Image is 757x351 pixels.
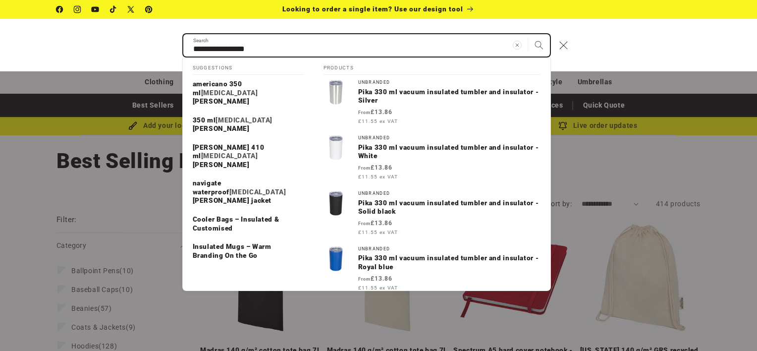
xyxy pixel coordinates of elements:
p: Pika 330 ml vacuum insulated tumbler and insulator - Royal blue [358,254,541,271]
p: Cooler Bags – Insulated & Customised [193,215,304,233]
a: UnbrandedPika 330 ml vacuum insulated tumbler and insulator - Royal blue From£13.86 £11.55 ex VAT [314,241,550,297]
p: americano 350 ml insulated tumbler [193,80,304,106]
span: [PERSON_NAME] jacket [193,196,272,204]
a: americano 350 ml insulated tumbler [183,75,314,111]
span: [PERSON_NAME] [193,97,250,105]
mark: [MEDICAL_DATA] [216,116,272,124]
div: Unbranded [358,135,541,141]
strong: £13.86 [358,220,392,227]
span: [PERSON_NAME] [193,124,250,132]
span: 350 ml [193,116,216,124]
mark: [MEDICAL_DATA] [229,188,286,196]
p: 350 ml insulated tumbler [193,116,304,133]
span: £11.55 ex VAT [358,173,398,180]
img: Pika 330 ml vacuum insulated tumbler and insulator [324,80,348,105]
span: From [358,221,371,226]
p: Pika 330 ml vacuum insulated tumbler and insulator - White [358,143,541,161]
button: Close [553,34,575,56]
span: [PERSON_NAME] [193,161,250,169]
a: Cooler Bags – Insulated & Customised [183,210,314,237]
a: navigate waterproof insulated jacket [183,174,314,210]
strong: £13.86 [358,275,392,282]
div: Unbranded [358,246,541,252]
span: From [358,277,371,282]
p: Pika 330 ml vacuum insulated tumbler and insulator - Solid black [358,199,541,216]
span: From [358,166,371,171]
h2: Suggestions [193,58,304,75]
span: £11.55 ex VAT [358,284,398,292]
mark: [MEDICAL_DATA] [201,89,258,97]
span: americano 350 ml [193,80,242,97]
span: £11.55 ex VAT [358,229,398,236]
div: Unbranded [358,80,541,85]
span: navigate waterproof [193,179,229,196]
img: Pika 330 ml vacuum insulated tumbler and insulator [324,191,348,216]
div: Unbranded [358,191,541,196]
span: £11.55 ex VAT [358,117,398,125]
a: UnbrandedPika 330 ml vacuum insulated tumbler and insulator - Silver From£13.86 £11.55 ex VAT [314,75,550,130]
span: From [358,110,371,115]
h2: Products [324,58,541,75]
strong: £13.86 [358,164,392,171]
a: Insulated Mugs – Warm Branding On the Go [183,237,314,265]
button: Clear search term [506,34,528,56]
mark: [MEDICAL_DATA] [201,152,258,160]
a: UnbrandedPika 330 ml vacuum insulated tumbler and insulator - Solid black From£13.86 £11.55 ex VAT [314,186,550,241]
img: Pika 330 ml vacuum insulated tumbler and insulator [324,135,348,160]
span: Looking to order a single item? Use our design tool [282,5,463,13]
p: Insulated Mugs – Warm Branding On the Go [193,242,304,260]
p: navigate waterproof insulated jacket [193,179,304,205]
a: UnbrandedPika 330 ml vacuum insulated tumbler and insulator - White From£13.86 £11.55 ex VAT [314,130,550,186]
strong: £13.86 [358,109,392,116]
iframe: Chat Widget [592,244,757,351]
a: 350 ml insulated tumbler [183,111,314,138]
span: [PERSON_NAME] 410 ml [193,143,265,160]
img: Pika 330 ml vacuum insulated tumbler and insulator [324,246,348,271]
p: elwood 410 ml insulated tumbler [193,143,304,170]
button: Search [528,34,550,56]
p: Pika 330 ml vacuum insulated tumbler and insulator - Silver [358,88,541,105]
a: elwood 410 ml insulated tumbler [183,138,314,175]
